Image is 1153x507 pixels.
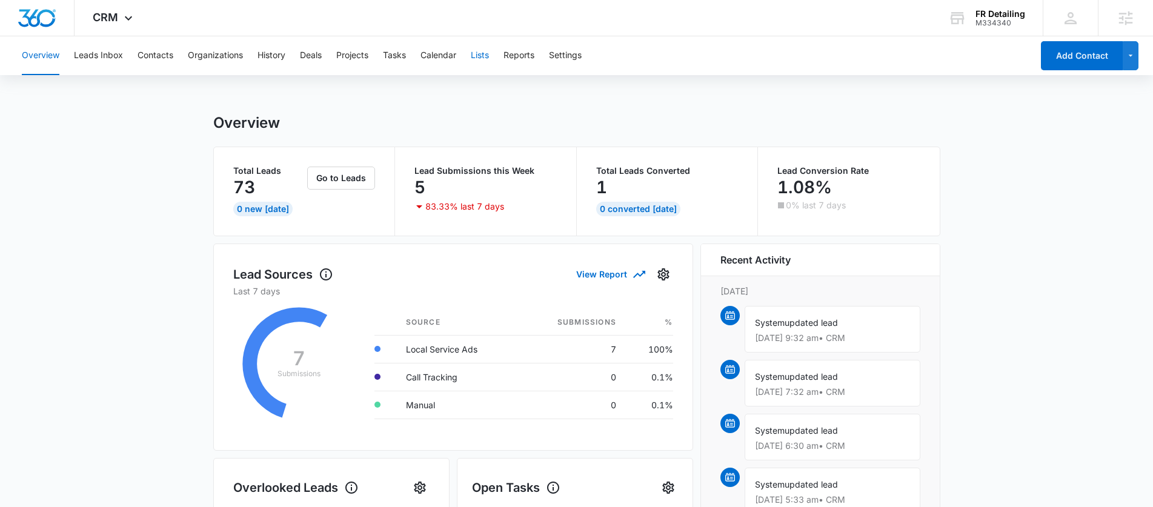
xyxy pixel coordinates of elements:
button: Leads Inbox [74,36,123,75]
span: updated lead [785,479,838,489]
span: System [755,317,785,328]
button: Lists [471,36,489,75]
th: Source [396,310,520,336]
button: Calendar [420,36,456,75]
p: 0% last 7 days [786,201,846,210]
button: Settings [654,265,673,284]
td: 0 [519,391,626,419]
p: Last 7 days [233,285,673,297]
td: 0 [519,363,626,391]
p: Total Leads Converted [596,167,739,175]
div: 0 New [DATE] [233,202,293,216]
td: Local Service Ads [396,335,520,363]
button: History [258,36,285,75]
button: Add Contact [1041,41,1123,70]
th: Submissions [519,310,626,336]
button: Settings [659,478,678,497]
div: account name [975,9,1025,19]
button: Projects [336,36,368,75]
h1: Overview [213,114,280,132]
span: updated lead [785,425,838,436]
span: System [755,371,785,382]
button: Tasks [383,36,406,75]
td: 100% [626,335,673,363]
button: Deals [300,36,322,75]
td: Call Tracking [396,363,520,391]
p: [DATE] 6:30 am • CRM [755,442,910,450]
p: 73 [233,177,255,197]
button: Go to Leads [307,167,375,190]
p: 1 [596,177,607,197]
h1: Overlooked Leads [233,479,359,497]
td: Manual [396,391,520,419]
p: [DATE] [720,285,920,297]
p: [DATE] 7:32 am • CRM [755,388,910,396]
button: Settings [410,478,430,497]
span: System [755,479,785,489]
button: Overview [22,36,59,75]
div: account id [975,19,1025,27]
button: View Report [576,263,644,285]
button: Organizations [188,36,243,75]
p: Lead Conversion Rate [777,167,920,175]
p: Total Leads [233,167,305,175]
p: [DATE] 9:32 am • CRM [755,334,910,342]
h1: Lead Sources [233,265,333,283]
span: updated lead [785,317,838,328]
button: Settings [549,36,582,75]
div: 0 Converted [DATE] [596,202,680,216]
a: Go to Leads [307,173,375,183]
span: CRM [93,11,118,24]
th: % [626,310,673,336]
h6: Recent Activity [720,253,791,267]
td: 0.1% [626,363,673,391]
button: Reports [503,36,534,75]
td: 7 [519,335,626,363]
span: System [755,425,785,436]
button: Contacts [138,36,173,75]
p: 83.33% last 7 days [425,202,504,211]
span: updated lead [785,371,838,382]
p: 1.08% [777,177,832,197]
p: [DATE] 5:33 am • CRM [755,495,910,504]
h1: Open Tasks [472,479,560,497]
p: Lead Submissions this Week [414,167,557,175]
p: 5 [414,177,425,197]
td: 0.1% [626,391,673,419]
